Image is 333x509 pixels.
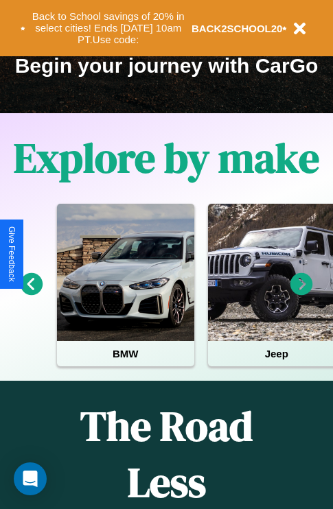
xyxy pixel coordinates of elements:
h1: Explore by make [14,130,319,186]
b: BACK2SCHOOL20 [192,23,283,34]
div: Give Feedback [7,226,16,282]
div: Open Intercom Messenger [14,462,47,495]
button: Back to School savings of 20% in select cities! Ends [DATE] 10am PT.Use code: [25,7,192,49]
h4: BMW [57,341,194,366]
